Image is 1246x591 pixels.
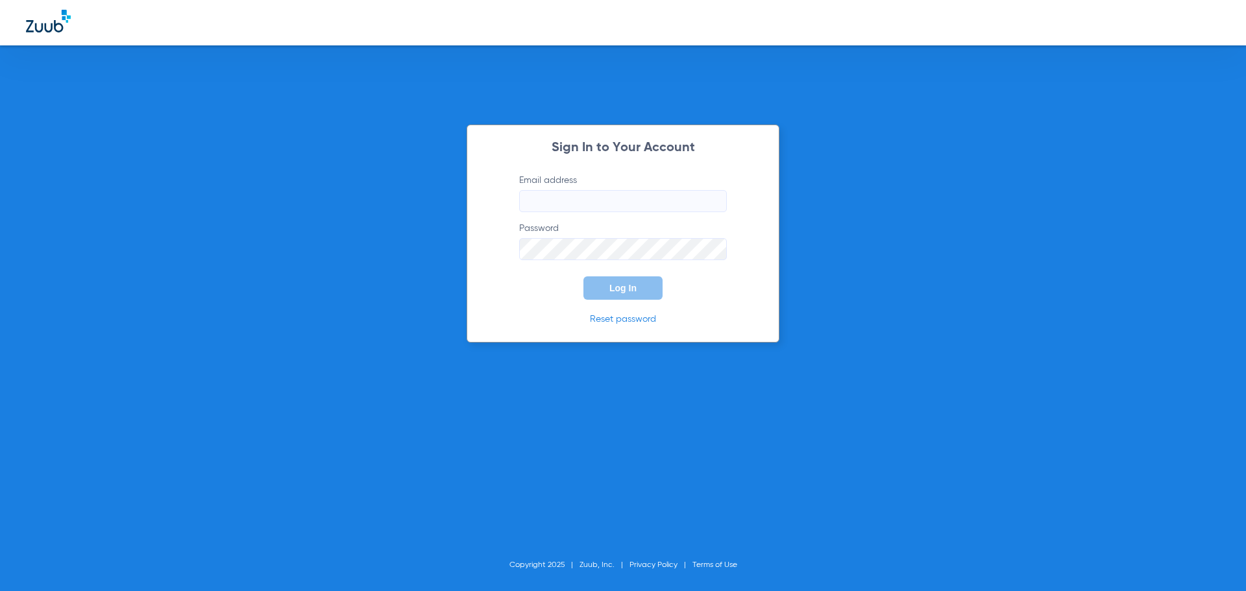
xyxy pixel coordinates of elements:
span: Log In [609,283,637,293]
input: Password [519,238,727,260]
input: Email address [519,190,727,212]
img: Zuub Logo [26,10,71,32]
iframe: Chat Widget [1181,529,1246,591]
a: Terms of Use [692,561,737,569]
label: Password [519,222,727,260]
label: Email address [519,174,727,212]
a: Privacy Policy [629,561,678,569]
a: Reset password [590,315,656,324]
li: Zuub, Inc. [580,559,629,572]
li: Copyright 2025 [509,559,580,572]
button: Log In [583,276,663,300]
h2: Sign In to Your Account [500,141,746,154]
